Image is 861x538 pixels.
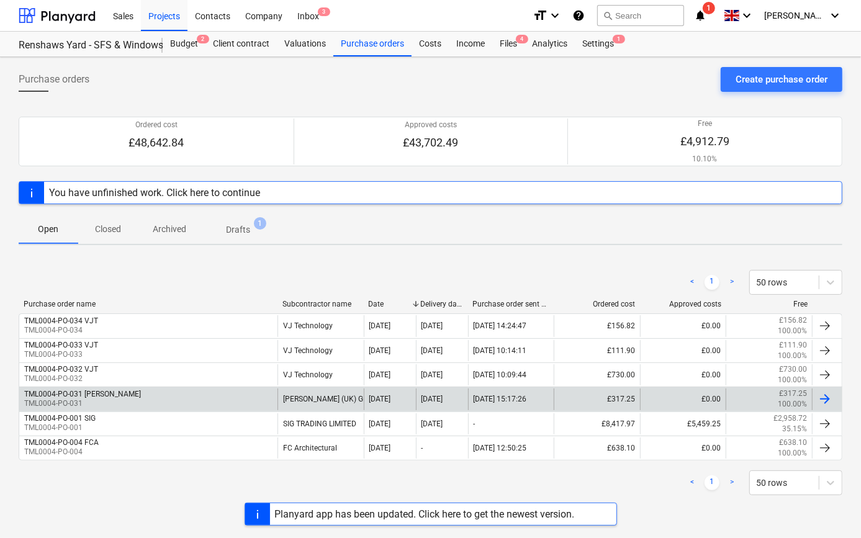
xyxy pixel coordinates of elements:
div: £5,459.25 [640,413,726,434]
p: 100.00% [778,351,807,361]
div: £0.00 [640,315,726,336]
div: [DATE] [369,395,391,403]
p: 100.00% [778,399,807,410]
button: Search [597,5,684,26]
div: Ordered cost [559,300,635,308]
div: VJ Technology [277,364,364,385]
div: [DATE] [421,395,443,403]
span: 2 [197,35,209,43]
div: [DATE] [421,321,443,330]
div: £0.00 [640,437,726,459]
i: format_size [533,8,548,23]
a: Files4 [492,32,525,56]
p: 100.00% [778,326,807,336]
div: Subcontractor name [282,300,359,308]
a: Budget2 [163,32,205,56]
div: Purchase order sent date [473,300,549,308]
div: FC Architectural [277,437,364,459]
span: 3 [318,7,330,16]
div: Create purchase order [736,71,827,87]
div: £730.00 [554,364,640,385]
p: £156.82 [779,315,807,326]
div: £0.00 [640,388,726,410]
div: £638.10 [554,437,640,459]
div: TML0004-PO-034 VJT [24,316,98,325]
p: Archived [153,223,186,236]
span: [PERSON_NAME] [764,11,826,20]
div: TML0004-PO-031 [PERSON_NAME] [24,390,141,398]
p: TML0004-PO-031 [24,398,141,409]
i: Knowledge base [572,8,585,23]
div: You have unfinished work. Click here to continue [49,187,260,199]
p: Approved costs [403,120,459,130]
a: Client contract [205,32,277,56]
iframe: Chat Widget [799,478,861,538]
p: Ordered cost [128,120,184,130]
div: £111.90 [554,340,640,361]
i: keyboard_arrow_down [827,8,842,23]
div: - [421,444,423,452]
a: Income [449,32,492,56]
a: Next page [724,475,739,490]
div: [DATE] [369,346,391,355]
div: Free [731,300,808,308]
div: Planyard app has been updated. Click here to get the newest version. [275,508,575,520]
div: [DATE] [369,444,391,452]
div: TML0004-PO-033 VJT [24,341,98,349]
p: £730.00 [779,364,807,375]
div: £8,417.97 [554,413,640,434]
div: VJ Technology [277,340,364,361]
a: Settings1 [575,32,621,56]
i: keyboard_arrow_down [548,8,562,23]
p: TML0004-PO-001 [24,423,96,433]
p: TML0004-PO-032 [24,374,98,384]
p: £2,958.72 [773,413,807,424]
p: TML0004-PO-034 [24,325,98,336]
p: 100.00% [778,448,807,459]
div: - [474,419,476,428]
p: £111.90 [779,340,807,351]
a: Page 1 is your current page [705,275,719,290]
div: Budget [163,32,205,56]
i: keyboard_arrow_down [739,8,754,23]
div: TML0004-PO-004 FCA [24,438,99,447]
p: Closed [93,223,123,236]
div: [PERSON_NAME] (UK) GMBH [277,388,364,410]
p: Free [680,119,729,129]
div: [DATE] [421,370,443,379]
p: TML0004-PO-033 [24,349,98,360]
div: [DATE] 10:14:11 [474,346,527,355]
p: Open [34,223,63,236]
div: £0.00 [640,364,726,385]
a: Analytics [525,32,575,56]
div: [DATE] 15:17:26 [474,395,527,403]
span: Purchase orders [19,72,89,87]
button: Create purchase order [721,67,842,92]
div: [DATE] 10:09:44 [474,370,527,379]
p: 35.15% [782,424,807,434]
div: Purchase orders [333,32,412,56]
div: Files [492,32,525,56]
p: Drafts [226,223,250,236]
div: [DATE] [369,419,391,428]
p: £48,642.84 [128,135,184,150]
div: £317.25 [554,388,640,410]
div: [DATE] [369,370,391,379]
a: Valuations [277,32,333,56]
span: 1 [703,2,715,14]
span: 1 [613,35,625,43]
div: [DATE] 12:50:25 [474,444,527,452]
div: Settings [575,32,621,56]
div: TML0004-PO-032 VJT [24,365,98,374]
span: search [603,11,613,20]
a: Previous page [685,275,700,290]
div: [DATE] [369,321,391,330]
div: VJ Technology [277,315,364,336]
div: Date [369,300,411,308]
p: 100.00% [778,375,807,385]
